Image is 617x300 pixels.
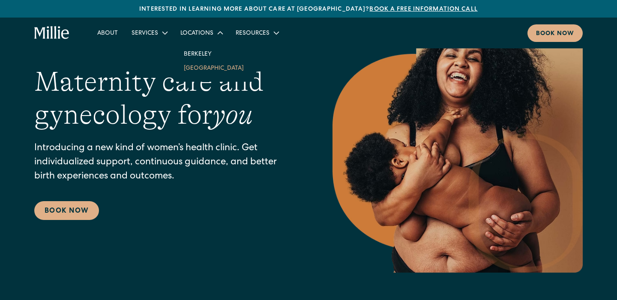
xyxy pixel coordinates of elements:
img: Smiling mother with her baby in arms, celebrating body positivity and the nurturing bond of postp... [332,13,583,273]
a: [GEOGRAPHIC_DATA] [177,61,251,75]
div: Services [125,26,174,40]
a: Berkeley [177,47,251,61]
a: Book now [527,24,583,42]
nav: Locations [174,40,254,82]
a: Book a free information call [369,6,477,12]
div: Locations [180,29,213,38]
div: Book now [536,30,574,39]
a: home [34,26,70,40]
div: Resources [236,29,270,38]
a: About [90,26,125,40]
p: Introducing a new kind of women’s health clinic. Get individualized support, continuous guidance,... [34,142,298,184]
a: Book Now [34,201,99,220]
em: you [213,99,253,130]
div: Locations [174,26,229,40]
h1: Maternity care and gynecology for [34,65,298,131]
div: Resources [229,26,285,40]
div: Services [132,29,158,38]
